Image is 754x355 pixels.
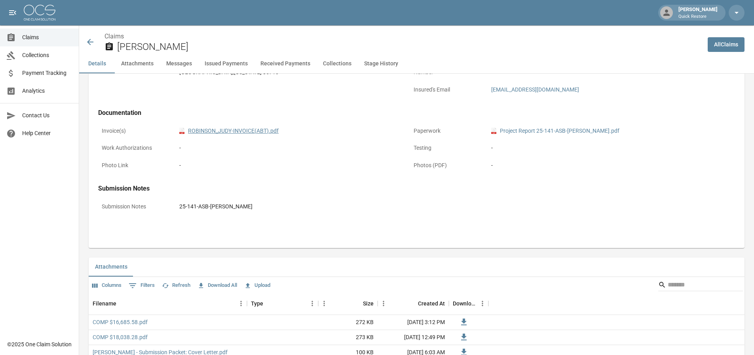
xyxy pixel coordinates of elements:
button: Menu [235,298,247,309]
div: [PERSON_NAME] [675,6,721,20]
button: Upload [242,279,272,292]
button: Menu [318,298,330,309]
div: Size [363,292,374,315]
div: - [491,161,709,170]
div: 273 KB [318,330,378,345]
a: COMP $16,685.58.pdf [93,318,148,326]
button: Details [79,54,115,73]
div: - [491,144,709,152]
div: Size [318,292,378,315]
button: Collections [317,54,358,73]
span: Payment Tracking [22,69,72,77]
div: Type [247,292,318,315]
a: [EMAIL_ADDRESS][DOMAIN_NAME] [491,86,579,93]
div: related-list tabs [89,258,745,277]
span: Collections [22,51,72,59]
button: Download All [196,279,239,292]
div: Created At [378,292,449,315]
div: - [179,161,397,170]
a: COMP $18,038.28.pdf [93,333,148,341]
button: Show filters [127,279,157,292]
button: Messages [160,54,198,73]
p: Quick Restore [678,13,718,20]
button: Stage History [358,54,405,73]
p: Submission Notes [98,199,169,214]
h4: Documentation [98,109,712,117]
div: Type [251,292,263,315]
button: Menu [378,298,389,309]
div: © 2025 One Claim Solution [7,340,72,348]
p: Photo Link [98,158,169,173]
button: Menu [477,298,488,309]
span: Help Center [22,129,72,137]
div: Created At [418,292,445,315]
h2: [PERSON_NAME] [117,41,701,53]
a: pdfROBINSON_JUDY-INVOICE(ABT).pdf [179,127,279,135]
nav: breadcrumb [104,32,701,41]
a: pdfProject Report 25-141-ASB-[PERSON_NAME].pdf [491,127,619,135]
button: Issued Payments [198,54,254,73]
button: Attachments [115,54,160,73]
div: Download [453,292,477,315]
div: anchor tabs [79,54,754,73]
div: 272 KB [318,315,378,330]
img: ocs-logo-white-transparent.png [24,5,55,21]
button: Refresh [160,279,192,292]
div: [DATE] 12:49 PM [378,330,449,345]
div: [DATE] 3:12 PM [378,315,449,330]
button: Attachments [89,258,134,277]
div: - [179,144,397,152]
div: Download [449,292,488,315]
span: Claims [22,33,72,42]
p: Invoice(s) [98,123,169,139]
button: Select columns [90,279,123,292]
p: Insured's Email [410,82,481,97]
div: Filename [89,292,247,315]
span: Analytics [22,87,72,95]
p: Photos (PDF) [410,158,481,173]
h4: Submission Notes [98,185,712,193]
a: AllClaims [708,37,745,52]
button: Received Payments [254,54,317,73]
button: open drawer [5,5,21,21]
div: Search [658,279,743,293]
a: Claims [104,32,124,40]
button: Menu [306,298,318,309]
div: Filename [93,292,116,315]
p: Paperwork [410,123,481,139]
div: 25-141-ASB-[PERSON_NAME] [179,202,709,211]
span: Contact Us [22,111,72,120]
p: Testing [410,140,481,156]
p: Work Authorizations [98,140,169,156]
